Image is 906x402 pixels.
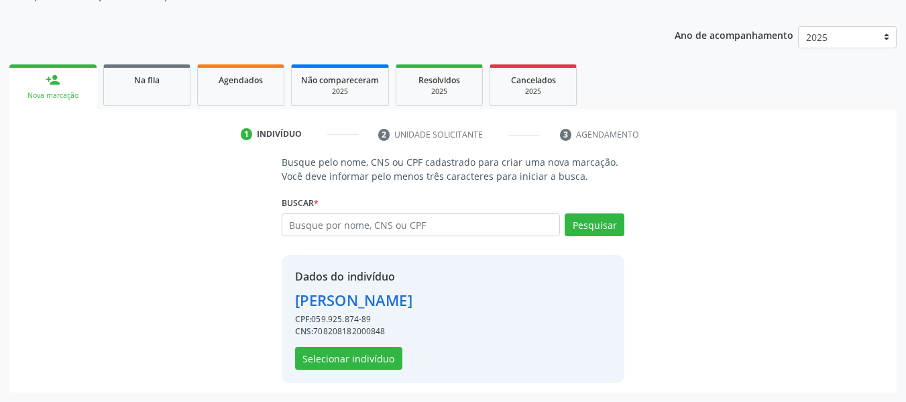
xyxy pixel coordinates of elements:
span: CNS: [295,325,314,337]
span: Não compareceram [301,74,379,86]
div: 1 [241,128,253,140]
div: 2025 [500,87,567,97]
label: Buscar [282,193,319,213]
p: Busque pelo nome, CNS ou CPF cadastrado para criar uma nova marcação. Você deve informar pelo men... [282,155,625,183]
div: [PERSON_NAME] [295,289,412,311]
div: 708208182000848 [295,325,412,338]
span: Agendados [219,74,263,86]
div: person_add [46,72,60,87]
input: Busque por nome, CNS ou CPF [282,213,561,236]
div: 059.925.874-89 [295,313,412,325]
span: Na fila [134,74,160,86]
div: Indivíduo [257,128,302,140]
span: Cancelados [511,74,556,86]
span: Resolvidos [418,74,460,86]
p: Ano de acompanhamento [675,26,793,43]
div: 2025 [406,87,473,97]
div: 2025 [301,87,379,97]
button: Pesquisar [565,213,624,236]
span: CPF: [295,313,312,325]
div: Dados do indivíduo [295,268,412,285]
div: Nova marcação [19,91,87,101]
button: Selecionar indivíduo [295,347,402,370]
